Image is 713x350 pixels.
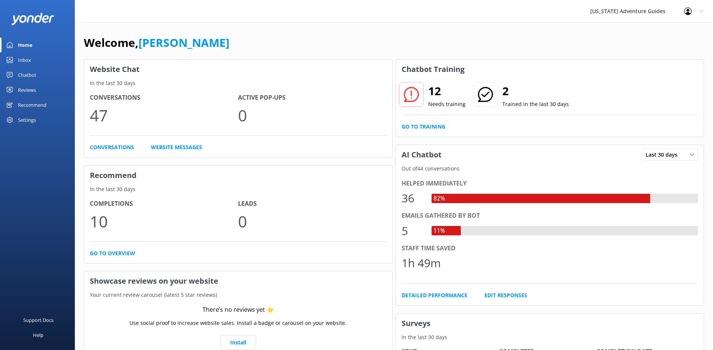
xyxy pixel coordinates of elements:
div: Reviews [18,82,36,97]
h4: Leads [238,199,386,209]
div: Chatbot [18,67,36,82]
div: Inbox [18,52,31,67]
div: 5 [402,222,424,240]
p: Your current review carousel (latest 5 star reviews) [84,291,392,299]
a: [PERSON_NAME] [138,35,229,50]
a: Detailed Performance [402,291,467,299]
p: In the last 30 days [396,333,704,341]
div: There’s no reviews yet ⭐ [202,305,274,315]
h3: Chatbot Training [396,60,470,79]
a: Website Messages [151,143,202,151]
p: 47 [90,103,238,128]
p: Use social proof to increase website sales. Install a badge or carousel on your website. [130,319,347,327]
h3: Website Chat [84,60,392,79]
p: In the last 30 days [84,79,392,87]
h3: Surveys [396,314,704,333]
div: 1h 49m [402,254,441,272]
div: Helped immediately [402,179,698,188]
div: Help [33,328,43,343]
div: Recommend [18,97,46,112]
div: Home [18,37,33,52]
p: Needs training [428,100,466,108]
a: Go to overview [90,249,135,257]
p: 10 [90,209,238,234]
div: Emails gathered by bot [402,211,698,221]
a: Install [220,335,256,350]
h3: Showcase reviews on your website [84,271,392,291]
img: yonder-white-logo.png [11,13,54,25]
h4: Active Pop-ups [238,93,386,103]
div: 82% [432,194,447,203]
h4: Conversations [90,93,238,103]
a: Go to Training [402,123,445,131]
p: Trained in the last 30 days [502,100,569,108]
div: 11% [432,226,447,236]
h4: Completions [90,199,238,209]
div: 36 [402,189,424,207]
p: In the last 30 days [84,185,392,193]
div: Staff time saved [402,244,698,253]
h2: 12 [428,82,466,100]
h2: 2 [502,82,569,100]
h3: AI Chatbot [396,145,447,165]
a: Conversations [90,143,134,151]
p: 0 [238,103,386,128]
h3: Recommend [84,166,392,185]
p: Out of 44 conversations [396,165,704,173]
div: Settings [18,112,36,127]
div: Support Docs [23,313,54,328]
h1: Welcome, [84,34,229,52]
a: Edit Responses [484,291,527,299]
p: 0 [238,209,386,234]
span: Last 30 days [646,151,682,159]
